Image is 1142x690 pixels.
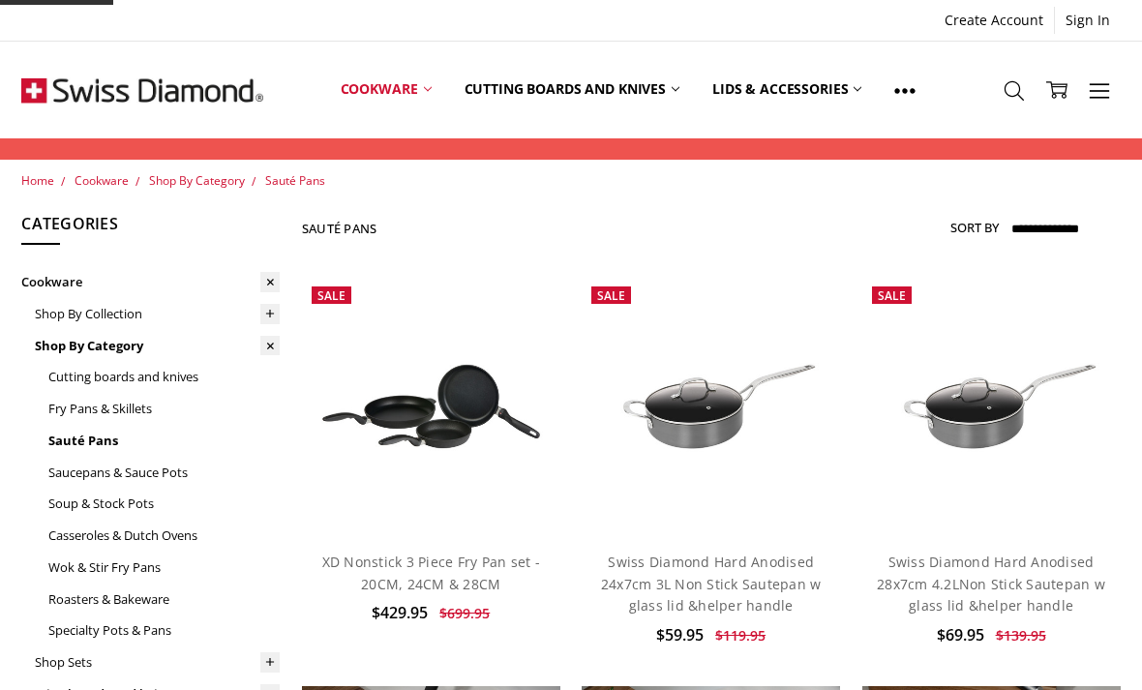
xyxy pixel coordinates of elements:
img: XD Nonstick 3 Piece Fry Pan set - 20CM, 24CM & 28CM [302,342,560,471]
span: $119.95 [715,626,766,645]
a: Sauté Pans [265,172,325,189]
a: Shop By Collection [35,298,280,330]
h5: Categories [21,212,280,245]
img: Swiss Diamond Hard Anodised 24x7cm 3L Non Stick Sautepan w glass lid &helper handle [582,320,840,493]
a: Swiss Diamond Hard Anodised 24x7cm 3L Non Stick Sautepan w glass lid &helper handle [601,553,822,615]
label: Sort By [950,212,999,243]
a: Specialty Pots & Pans [48,615,280,646]
span: $139.95 [996,626,1046,645]
a: XD Nonstick 3 Piece Fry Pan set - 20CM, 24CM & 28CM [302,277,560,535]
a: Casseroles & Dutch Ovens [48,520,280,552]
span: Sale [878,287,906,304]
a: Roasters & Bakeware [48,584,280,615]
span: $429.95 [372,602,428,623]
a: Cookware [21,266,280,298]
a: Fry Pans & Skillets [48,393,280,425]
a: XD Nonstick 3 Piece Fry Pan set - 20CM, 24CM & 28CM [322,553,540,592]
a: Cookware [324,46,448,133]
a: Soup & Stock Pots [48,488,280,520]
span: $699.95 [439,604,490,622]
a: Sign In [1055,7,1121,34]
span: Sale [317,287,346,304]
span: $69.95 [937,624,984,645]
a: Lids & Accessories [696,46,878,133]
img: Free Shipping On Every Order [21,42,263,138]
a: Wok & Stir Fry Pans [48,552,280,584]
a: Sauté Pans [48,425,280,457]
span: $59.95 [656,624,704,645]
a: Cookware [75,172,129,189]
a: Swiss Diamond Hard Anodised 28x7cm 4.2LNon Stick Sautepan w glass lid &helper handle [862,277,1121,535]
a: Show All [878,46,932,134]
a: Saucepans & Sauce Pots [48,457,280,489]
a: Home [21,172,54,189]
span: Sale [597,287,625,304]
img: Swiss Diamond Hard Anodised 28x7cm 4.2LNon Stick Sautepan w glass lid &helper handle [862,320,1121,493]
a: Swiss Diamond Hard Anodised 24x7cm 3L Non Stick Sautepan w glass lid &helper handle [582,277,840,535]
a: Shop By Category [149,172,245,189]
a: Swiss Diamond Hard Anodised 28x7cm 4.2LNon Stick Sautepan w glass lid &helper handle [877,553,1105,615]
a: Shop Sets [35,646,280,678]
a: Create Account [934,7,1054,34]
h1: Sauté Pans [302,221,377,236]
a: Cutting boards and knives [448,46,697,133]
a: Cutting boards and knives [48,361,280,393]
a: Shop By Category [35,330,280,362]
